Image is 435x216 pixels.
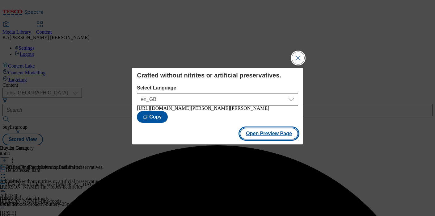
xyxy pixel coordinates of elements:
[137,111,168,123] button: Copy
[137,85,298,91] label: Select Language
[240,128,298,139] button: Open Preview Page
[137,106,298,111] div: [URL][DOMAIN_NAME][PERSON_NAME][PERSON_NAME]
[132,68,303,144] div: Modal
[137,72,298,79] h4: Crafted without nitrites or artificial preservatives.
[292,52,304,64] button: Close Modal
